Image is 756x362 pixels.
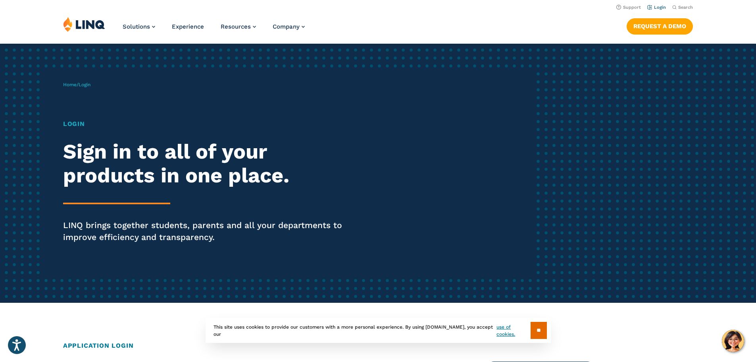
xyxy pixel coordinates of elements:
a: Support [616,5,641,10]
h2: Sign in to all of your products in one place. [63,140,354,188]
span: Solutions [123,23,150,30]
img: LINQ | K‑12 Software [63,17,105,32]
nav: Primary Navigation [123,17,305,43]
button: Open Search Bar [672,4,693,10]
a: Experience [172,23,204,30]
h1: Login [63,119,354,129]
a: Company [273,23,305,30]
a: Home [63,82,77,87]
a: Solutions [123,23,155,30]
span: Login [79,82,90,87]
a: Request a Demo [627,18,693,34]
span: Search [678,5,693,10]
a: Resources [221,23,256,30]
span: Resources [221,23,251,30]
a: use of cookies. [496,323,530,338]
span: Company [273,23,300,30]
div: This site uses cookies to provide our customers with a more personal experience. By using [DOMAIN... [206,318,551,343]
button: Hello, have a question? Let’s chat. [722,330,744,352]
span: / [63,82,90,87]
nav: Button Navigation [627,17,693,34]
p: LINQ brings together students, parents and all your departments to improve efficiency and transpa... [63,219,354,243]
a: Login [647,5,666,10]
